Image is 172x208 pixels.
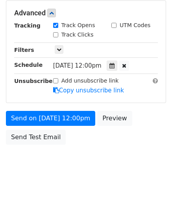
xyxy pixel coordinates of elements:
span: [DATE] 12:00pm [53,62,102,69]
a: Send Test Email [6,130,66,145]
label: UTM Codes [120,21,150,29]
label: Track Clicks [61,31,94,39]
strong: Schedule [14,62,43,68]
strong: Filters [14,47,34,53]
label: Track Opens [61,21,95,29]
a: Copy unsubscribe link [53,87,124,94]
strong: Tracking [14,22,41,29]
a: Preview [97,111,132,126]
strong: Unsubscribe [14,78,53,84]
h5: Advanced [14,9,158,17]
label: Add unsubscribe link [61,77,119,85]
a: Send on [DATE] 12:00pm [6,111,95,126]
iframe: Chat Widget [133,170,172,208]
